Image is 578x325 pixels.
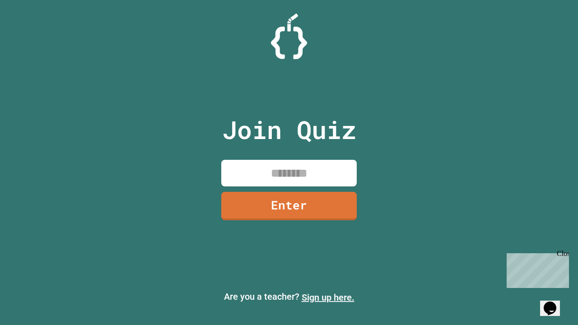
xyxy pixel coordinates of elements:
iframe: chat widget [503,250,569,288]
img: Logo.svg [271,14,307,59]
iframe: chat widget [540,289,569,316]
p: Join Quiz [222,111,356,149]
a: Sign up here. [302,292,354,303]
p: Are you a teacher? [7,290,571,304]
a: Enter [221,192,357,220]
div: Chat with us now!Close [4,4,62,57]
